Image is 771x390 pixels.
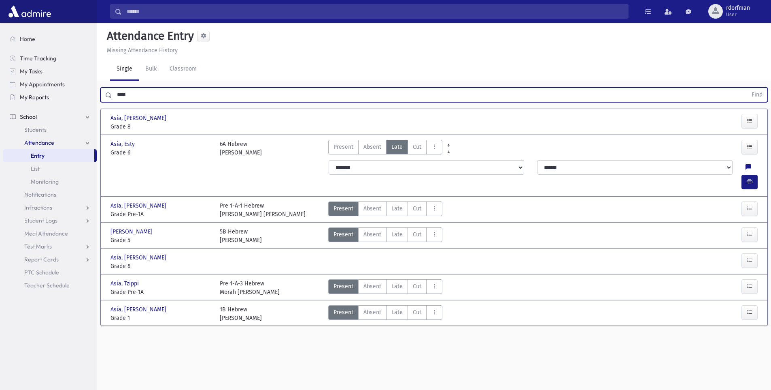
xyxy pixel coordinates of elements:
[391,143,403,151] span: Late
[363,282,381,291] span: Absent
[3,266,97,279] a: PTC Schedule
[391,282,403,291] span: Late
[413,204,421,213] span: Cut
[20,35,35,43] span: Home
[3,65,97,78] a: My Tasks
[3,78,97,91] a: My Appointments
[3,136,97,149] a: Attendance
[6,3,53,19] img: AdmirePro
[3,123,97,136] a: Students
[328,201,442,219] div: AttTypes
[3,110,97,123] a: School
[20,55,56,62] span: Time Tracking
[110,314,212,322] span: Grade 1
[3,201,97,214] a: Infractions
[333,308,353,317] span: Present
[391,204,403,213] span: Late
[110,114,168,122] span: Asia, [PERSON_NAME]
[3,162,97,175] a: List
[3,240,97,253] a: Test Marks
[220,227,262,244] div: 5B Hebrew [PERSON_NAME]
[24,230,68,237] span: Meal Attendance
[104,29,194,43] h5: Attendance Entry
[31,165,40,172] span: List
[220,201,306,219] div: Pre 1-A-1 Hebrew [PERSON_NAME] [PERSON_NAME]
[391,230,403,239] span: Late
[20,94,49,101] span: My Reports
[3,32,97,45] a: Home
[726,5,750,11] span: rdorfman
[333,282,353,291] span: Present
[107,47,178,54] u: Missing Attendance History
[24,204,52,211] span: Infractions
[139,58,163,81] a: Bulk
[363,230,381,239] span: Absent
[110,148,212,157] span: Grade 6
[20,113,37,120] span: School
[3,227,97,240] a: Meal Attendance
[24,243,52,250] span: Test Marks
[24,139,54,146] span: Attendance
[413,230,421,239] span: Cut
[363,308,381,317] span: Absent
[110,236,212,244] span: Grade 5
[3,149,94,162] a: Entry
[413,308,421,317] span: Cut
[328,279,442,296] div: AttTypes
[24,269,59,276] span: PTC Schedule
[220,279,280,296] div: Pre 1-A-3 Hebrew Morah [PERSON_NAME]
[104,47,178,54] a: Missing Attendance History
[24,282,70,289] span: Teacher Schedule
[3,188,97,201] a: Notifications
[747,88,767,102] button: Find
[110,201,168,210] span: Asia, [PERSON_NAME]
[110,58,139,81] a: Single
[110,253,168,262] span: Asia, [PERSON_NAME]
[20,81,65,88] span: My Appointments
[110,140,136,148] span: Asia, Esty
[110,122,212,131] span: Grade 8
[24,217,57,224] span: Student Logs
[3,214,97,227] a: Student Logs
[24,256,59,263] span: Report Cards
[31,152,45,159] span: Entry
[220,305,262,322] div: 1B Hebrew [PERSON_NAME]
[413,282,421,291] span: Cut
[3,175,97,188] a: Monitoring
[3,253,97,266] a: Report Cards
[328,227,442,244] div: AttTypes
[122,4,628,19] input: Search
[3,91,97,104] a: My Reports
[391,308,403,317] span: Late
[110,262,212,270] span: Grade 8
[110,305,168,314] span: Asia, [PERSON_NAME]
[333,230,353,239] span: Present
[163,58,203,81] a: Classroom
[333,204,353,213] span: Present
[413,143,421,151] span: Cut
[110,227,154,236] span: [PERSON_NAME]
[3,52,97,65] a: Time Tracking
[24,126,47,133] span: Students
[110,288,212,296] span: Grade Pre-1A
[328,305,442,322] div: AttTypes
[363,143,381,151] span: Absent
[333,143,353,151] span: Present
[24,191,56,198] span: Notifications
[110,210,212,219] span: Grade Pre-1A
[20,68,42,75] span: My Tasks
[31,178,59,185] span: Monitoring
[726,11,750,18] span: User
[110,279,140,288] span: Asia, Tzippi
[363,204,381,213] span: Absent
[3,279,97,292] a: Teacher Schedule
[328,140,442,157] div: AttTypes
[220,140,262,157] div: 6A Hebrew [PERSON_NAME]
